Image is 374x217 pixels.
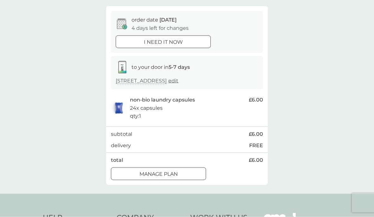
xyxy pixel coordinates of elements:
p: FREE [249,141,263,150]
p: non-bio laundry capsules [130,96,195,104]
p: qty : 1 [130,112,141,120]
a: edit [168,78,178,84]
p: subtotal [111,130,132,138]
span: £6.00 [249,156,263,164]
p: delivery [111,141,131,150]
strong: 5-7 days [169,64,190,70]
p: Manage plan [139,170,178,178]
button: i need it now [116,36,211,48]
span: £6.00 [249,96,263,104]
p: total [111,156,123,164]
p: i need it now [144,38,183,46]
p: 4 days left for changes [132,24,189,32]
button: Manage plan [111,168,206,180]
p: 24x capsules [130,104,163,112]
span: to your door in [132,64,190,70]
p: order date [132,16,177,24]
span: £6.00 [249,130,263,138]
span: [DATE] [159,17,177,23]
